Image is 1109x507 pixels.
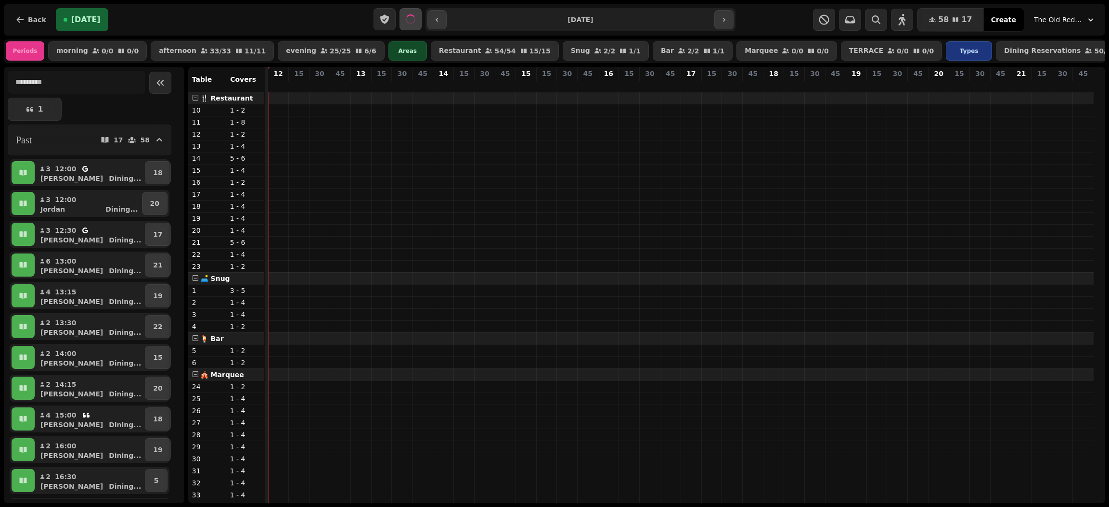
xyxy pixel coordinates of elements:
[56,8,108,31] button: [DATE]
[37,346,143,369] button: 214:00[PERSON_NAME]Dining...
[192,262,222,271] p: 23
[728,80,736,90] p: 0
[398,69,407,78] p: 30
[459,69,468,78] p: 15
[983,8,1024,31] button: Create
[295,80,303,90] p: 0
[40,389,103,399] p: [PERSON_NAME]
[419,80,426,90] p: 0
[873,80,881,90] p: 0
[377,69,386,78] p: 15
[789,69,799,78] p: 15
[192,238,222,247] p: 21
[1028,11,1101,28] button: The Old Red Lion
[810,69,819,78] p: 30
[790,80,798,90] p: 0
[37,377,143,400] button: 214:15[PERSON_NAME]Dining...
[192,442,222,452] p: 29
[55,256,77,266] p: 13:00
[55,226,77,235] p: 12:30
[791,48,803,54] p: 0 / 0
[976,80,984,90] p: 0
[1004,47,1081,55] p: Dining Reservations
[230,442,260,452] p: 1 - 4
[109,451,141,460] p: Dining ...
[192,466,222,476] p: 31
[480,69,489,78] p: 30
[153,445,162,455] p: 19
[563,69,572,78] p: 30
[192,358,222,368] p: 6
[153,168,162,177] p: 18
[142,192,168,215] button: 20
[749,80,757,90] p: 0
[1017,69,1026,78] p: 21
[661,47,674,55] p: Bar
[893,80,901,90] p: 0
[997,80,1005,90] p: 0
[230,262,260,271] p: 1 - 2
[378,80,386,90] p: 0
[542,69,551,78] p: 15
[192,165,222,175] p: 15
[192,177,222,187] p: 16
[37,161,143,184] button: 312:00[PERSON_NAME]Dining...
[245,48,266,54] p: 11 / 11
[230,165,260,175] p: 1 - 4
[153,414,162,424] p: 18
[192,406,222,416] p: 26
[192,346,222,355] p: 5
[55,349,77,358] p: 14:00
[1038,80,1046,90] p: 0
[109,297,141,306] p: Dining ...
[629,48,641,54] p: 1 / 1
[192,430,222,440] p: 28
[872,69,881,78] p: 15
[192,310,222,319] p: 3
[192,454,222,464] p: 30
[109,358,141,368] p: Dining ...
[584,80,592,90] p: 0
[713,48,725,54] p: 1 / 1
[145,223,170,246] button: 17
[667,80,674,90] p: 0
[481,80,489,90] p: 0
[230,394,260,404] p: 1 - 4
[192,250,222,259] p: 22
[192,490,222,500] p: 33
[45,287,51,297] p: 4
[653,41,733,61] button: Bar2/21/1
[230,310,260,319] p: 1 - 4
[145,438,170,461] button: 19
[192,418,222,428] p: 27
[230,322,260,331] p: 1 - 2
[501,69,510,78] p: 45
[102,48,114,54] p: 0 / 0
[8,8,54,31] button: Back
[646,80,654,90] p: 0
[273,69,283,78] p: 12
[438,69,448,78] p: 14
[1080,80,1087,90] p: 0
[274,80,282,90] p: 0
[45,472,51,482] p: 2
[230,406,260,416] p: 1 - 4
[153,229,162,239] p: 17
[728,69,737,78] p: 30
[151,41,274,61] button: afternoon33/3311/11
[707,69,716,78] p: 15
[955,80,963,90] p: 0
[200,335,224,342] span: 🍹 Bar
[1037,69,1046,78] p: 15
[687,48,699,54] p: 2 / 2
[336,80,344,90] p: 0
[153,322,162,331] p: 22
[145,377,170,400] button: 20
[28,16,46,23] span: Back
[335,69,345,78] p: 45
[736,41,837,61] button: Marquee0/00/0
[494,48,516,54] p: 54 / 54
[431,41,559,61] button: Restaurant54/5415/15
[37,253,143,277] button: 613:00[PERSON_NAME]Dining...
[439,47,481,55] p: Restaurant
